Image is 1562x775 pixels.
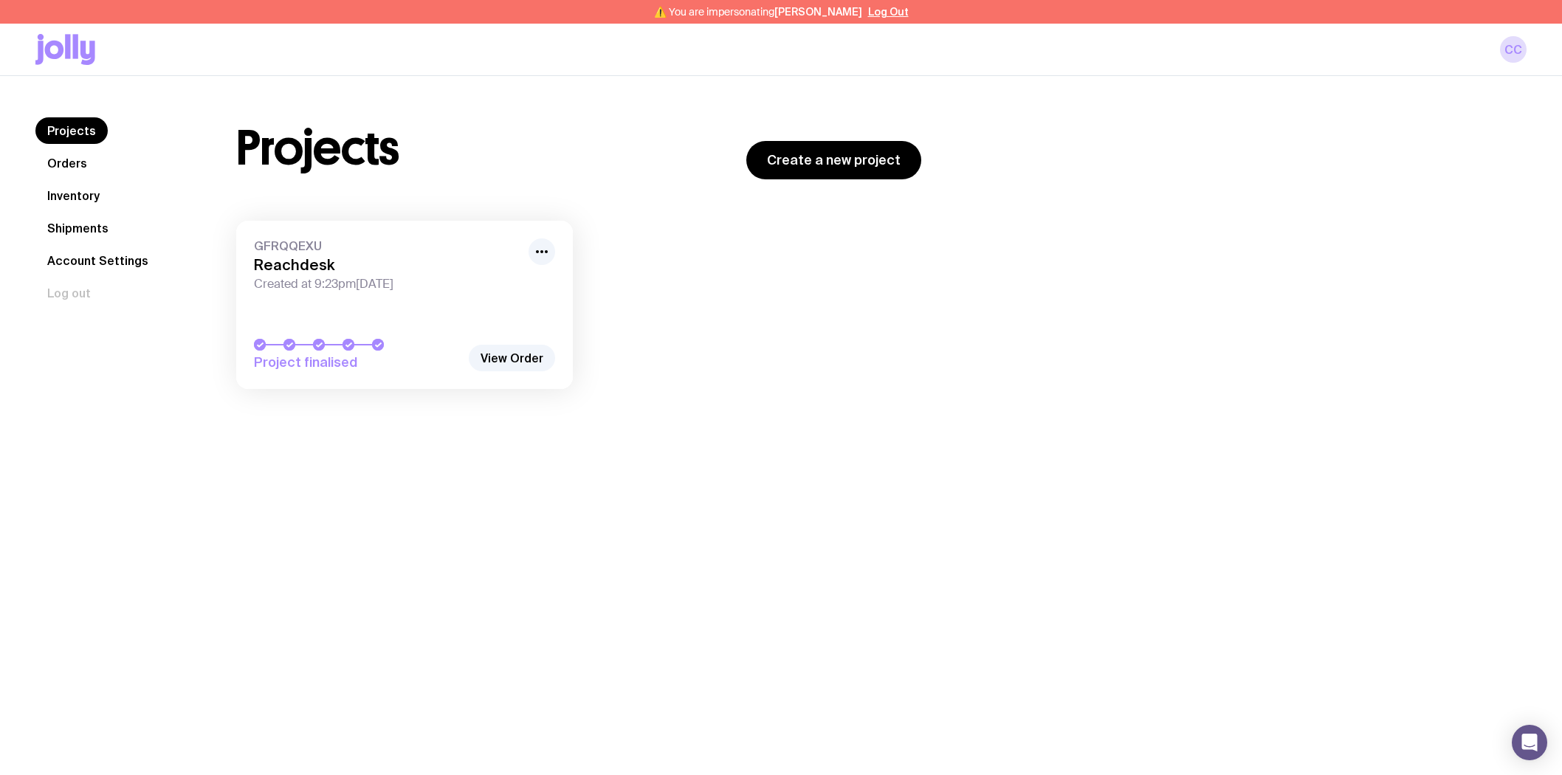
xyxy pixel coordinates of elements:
a: View Order [469,345,555,371]
a: Create a new project [746,141,921,179]
h3: Reachdesk [254,256,520,274]
a: Inventory [35,182,111,209]
a: GFRQQEXUReachdeskCreated at 9:23pm[DATE]Project finalised [236,221,573,389]
div: Open Intercom Messenger [1512,725,1547,760]
span: ⚠️ You are impersonating [654,6,862,18]
span: [PERSON_NAME] [774,6,862,18]
span: Project finalised [254,354,461,371]
a: Projects [35,117,108,144]
h1: Projects [236,125,399,172]
a: Shipments [35,215,120,241]
a: Account Settings [35,247,160,274]
a: Orders [35,150,99,176]
span: GFRQQEXU [254,238,520,253]
button: Log Out [868,6,909,18]
a: CC [1500,36,1527,63]
button: Log out [35,280,103,306]
span: Created at 9:23pm[DATE] [254,277,520,292]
